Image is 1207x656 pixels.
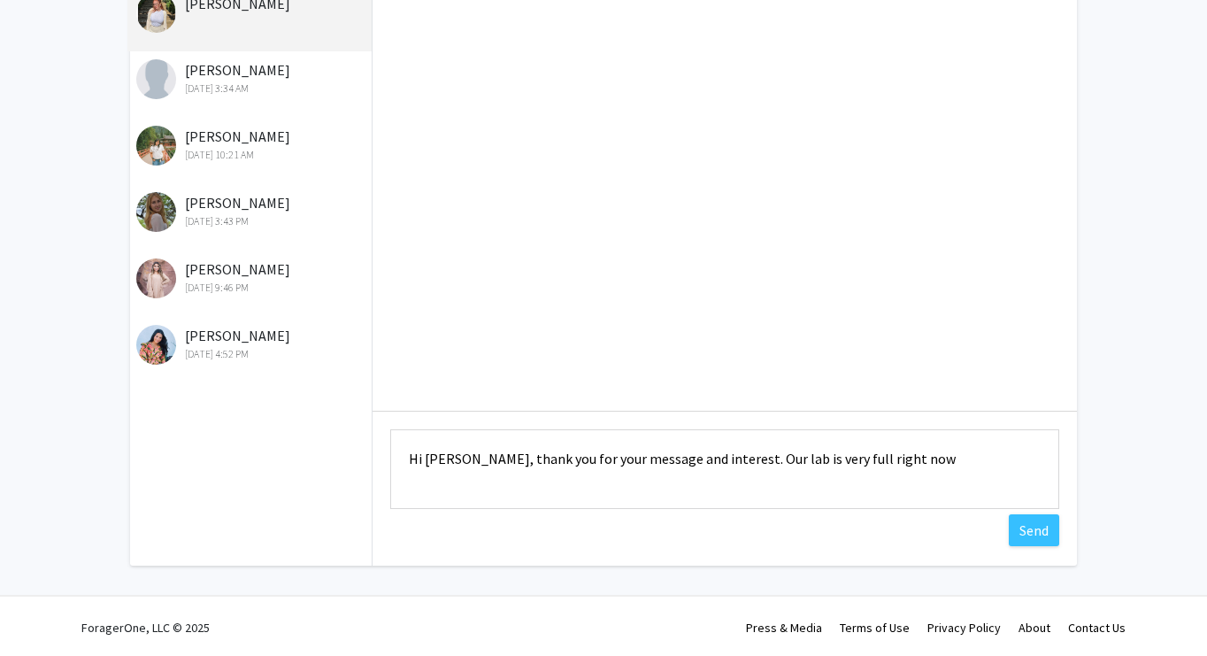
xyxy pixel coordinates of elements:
[390,429,1059,509] textarea: Message
[136,213,367,229] div: [DATE] 3:43 PM
[136,59,367,96] div: [PERSON_NAME]
[840,620,910,636] a: Terms of Use
[136,259,367,296] div: [PERSON_NAME]
[136,81,367,96] div: [DATE] 3:34 AM
[136,126,176,166] img: Arhyen Flores
[136,325,176,365] img: Mercedez Swencki
[1068,620,1126,636] a: Contact Us
[136,147,367,163] div: [DATE] 10:21 AM
[1019,620,1050,636] a: About
[136,192,176,232] img: Asiya Sharipova
[13,576,75,643] iframe: Chat
[136,325,367,362] div: [PERSON_NAME]
[136,192,367,229] div: [PERSON_NAME]
[927,620,1001,636] a: Privacy Policy
[136,280,367,296] div: [DATE] 9:46 PM
[136,126,367,163] div: [PERSON_NAME]
[136,59,176,99] img: Nabil Farid
[746,620,822,636] a: Press & Media
[1009,514,1059,546] button: Send
[136,259,176,298] img: Kate Rodriguez
[136,346,367,362] div: [DATE] 4:52 PM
